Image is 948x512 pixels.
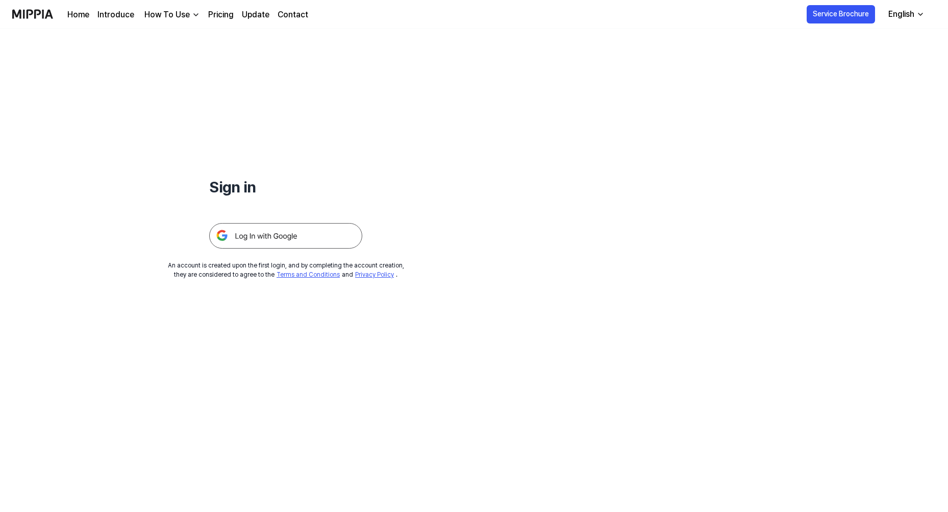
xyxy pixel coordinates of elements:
[67,9,89,21] a: Home
[142,9,192,21] div: How To Use
[880,4,931,25] button: English
[886,8,916,20] div: English
[168,261,404,279] div: An account is created upon the first login, and by completing the account creation, they are cons...
[208,9,234,21] a: Pricing
[209,176,362,199] h1: Sign in
[192,11,200,19] img: down
[97,9,134,21] a: Introduce
[209,223,362,249] img: 구글 로그인 버튼
[278,9,308,21] a: Contact
[242,9,269,21] a: Update
[807,5,875,23] button: Service Brochure
[142,9,200,21] button: How To Use
[355,271,394,278] a: Privacy Policy
[277,271,340,278] a: Terms and Conditions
